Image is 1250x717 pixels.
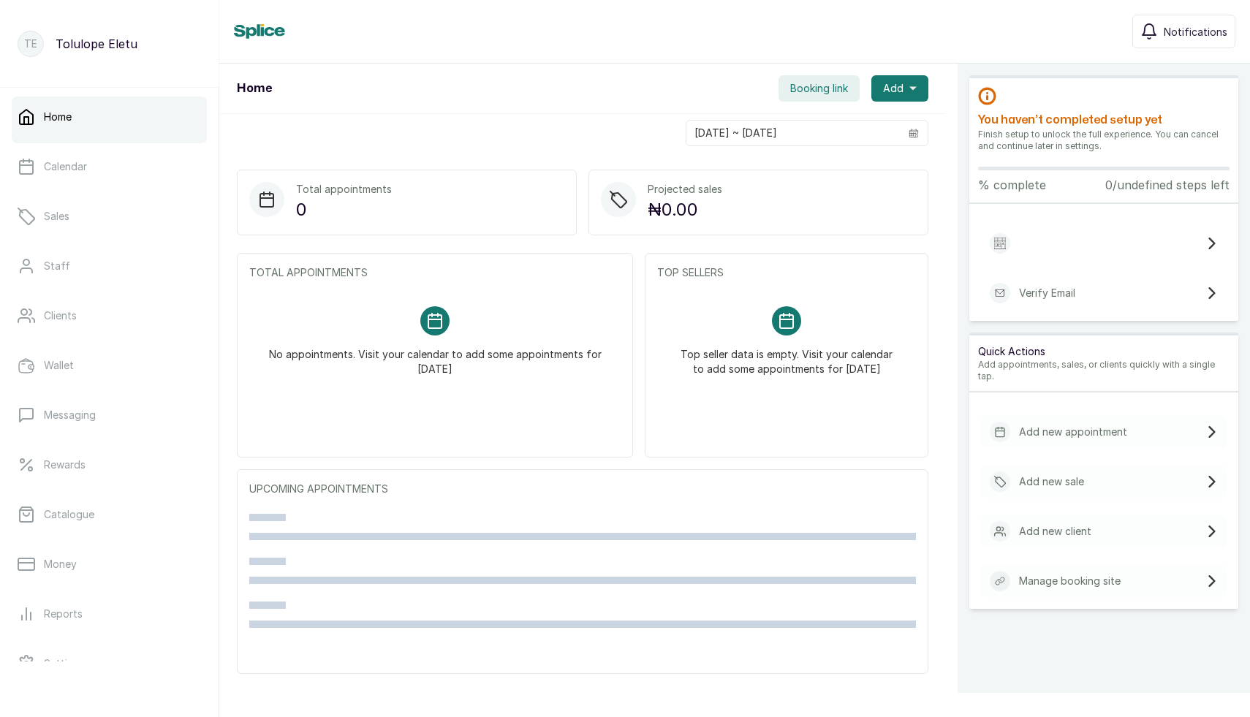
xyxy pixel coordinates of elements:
[44,507,94,522] p: Catalogue
[12,494,207,535] a: Catalogue
[883,81,904,96] span: Add
[12,246,207,287] a: Staff
[648,197,722,223] p: ₦0.00
[1164,24,1227,39] span: Notifications
[44,607,83,621] p: Reports
[12,295,207,336] a: Clients
[978,129,1230,152] p: Finish setup to unlock the full experience. You can cancel and continue later in settings.
[44,308,77,323] p: Clients
[909,128,919,138] svg: calendar
[296,182,392,197] p: Total appointments
[249,265,621,280] p: TOTAL APPOINTMENTS
[44,557,77,572] p: Money
[12,643,207,684] a: Settings
[249,482,916,496] p: UPCOMING APPOINTMENTS
[1019,425,1127,439] p: Add new appointment
[44,110,72,124] p: Home
[978,176,1046,194] p: % complete
[790,81,848,96] span: Booking link
[871,75,928,102] button: Add
[267,335,603,376] p: No appointments. Visit your calendar to add some appointments for [DATE]
[1019,524,1091,539] p: Add new client
[657,265,916,280] p: TOP SELLERS
[296,197,392,223] p: 0
[12,345,207,386] a: Wallet
[44,259,70,273] p: Staff
[1132,15,1235,48] button: Notifications
[44,358,74,373] p: Wallet
[12,593,207,634] a: Reports
[686,121,900,145] input: Select date
[56,35,137,53] p: Tolulope Eletu
[44,458,86,472] p: Rewards
[44,656,85,671] p: Settings
[978,359,1230,382] p: Add appointments, sales, or clients quickly with a single tap.
[1019,286,1075,300] p: Verify Email
[24,37,37,51] p: TE
[237,80,272,97] h1: Home
[1105,176,1230,194] p: 0/undefined steps left
[12,196,207,237] a: Sales
[12,96,207,137] a: Home
[1019,574,1121,588] p: Manage booking site
[12,146,207,187] a: Calendar
[12,544,207,585] a: Money
[12,444,207,485] a: Rewards
[44,408,96,422] p: Messaging
[779,75,860,102] button: Booking link
[1019,474,1084,489] p: Add new sale
[44,209,69,224] p: Sales
[978,344,1230,359] p: Quick Actions
[12,395,207,436] a: Messaging
[675,335,898,376] p: Top seller data is empty. Visit your calendar to add some appointments for [DATE]
[44,159,87,174] p: Calendar
[978,111,1230,129] h2: You haven’t completed setup yet
[648,182,722,197] p: Projected sales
